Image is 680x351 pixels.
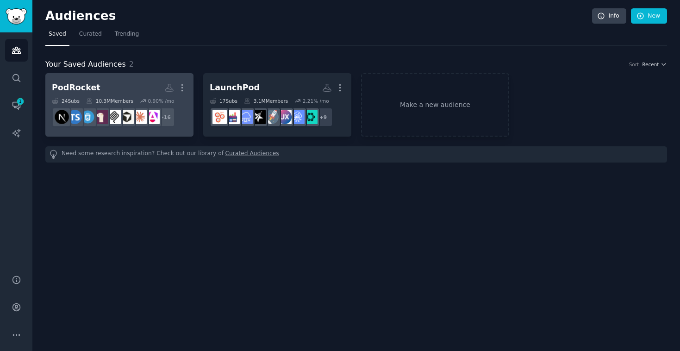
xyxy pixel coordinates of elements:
a: Info [592,8,626,24]
span: Recent [642,61,659,68]
span: Curated [79,30,102,38]
div: 17 Sub s [210,98,237,104]
div: Sort [629,61,639,68]
div: + 16 [156,107,175,127]
img: GummySearch logo [6,8,27,25]
span: 1 [16,98,25,105]
div: PodRocket [52,82,100,94]
img: UXDesign [277,110,292,124]
a: PodRocket24Subs10.3MMembers0.90% /mo+16angularClaudeAIcursormcpLocalLLaMAcsstypescriptnextjs [45,73,193,137]
div: Need some research inspiration? Check out our library of [45,146,667,163]
img: SaaSSales [290,110,305,124]
img: LocalLLaMA [94,110,108,124]
a: 1 [5,94,28,117]
div: 10.3M Members [86,98,133,104]
button: Recent [642,61,667,68]
span: Trending [115,30,139,38]
div: 2.21 % /mo [303,98,329,104]
h2: Audiences [45,9,592,24]
span: Saved [49,30,66,38]
img: cursor [119,110,134,124]
div: 0.90 % /mo [148,98,174,104]
img: SaaSMarketing [251,110,266,124]
a: LaunchPod17Subs3.1MMembers2.21% /mo+9SaaSAISaaSSalesUXDesignstartupsSaaSMarketingSaaSecommerce_gr... [203,73,351,137]
img: SaaS [238,110,253,124]
img: nextjs [55,110,69,124]
a: Saved [45,27,69,46]
a: Curated Audiences [225,150,279,159]
div: LaunchPod [210,82,260,94]
a: New [631,8,667,24]
img: typescript [68,110,82,124]
img: startups [264,110,279,124]
img: css [81,110,95,124]
img: mcp [106,110,121,124]
a: Trending [112,27,142,46]
span: 2 [129,60,134,69]
img: ecommerce_growth [225,110,240,124]
div: + 9 [313,107,333,127]
img: angular [145,110,160,124]
div: 3.1M Members [244,98,288,104]
img: ClaudeAI [132,110,147,124]
a: Make a new audience [361,73,509,137]
img: GrowthHacking [212,110,227,124]
a: Curated [76,27,105,46]
img: SaaSAI [303,110,318,124]
div: 24 Sub s [52,98,80,104]
span: Your Saved Audiences [45,59,126,70]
